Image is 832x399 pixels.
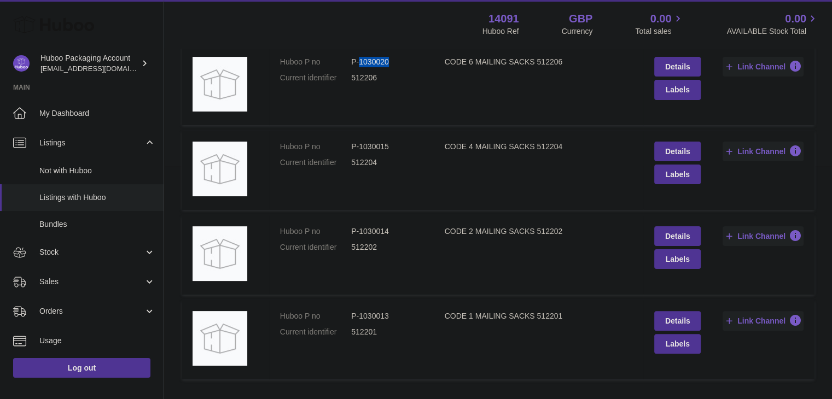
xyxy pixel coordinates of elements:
[723,226,804,246] button: Link Channel
[40,64,161,73] span: [EMAIL_ADDRESS][DOMAIN_NAME]
[193,142,247,196] img: CODE 4 MAILING SACKS 512204
[351,73,422,83] dd: 512206
[351,226,422,237] dd: P-1030014
[280,142,351,152] dt: Huboo P no
[654,80,700,99] button: Labels
[39,138,144,148] span: Listings
[351,242,422,253] dd: 512202
[39,247,144,257] span: Stock
[723,57,804,77] button: Link Channel
[737,146,786,156] span: Link Channel
[39,277,144,287] span: Sales
[39,306,144,316] span: Orders
[280,226,351,237] dt: Huboo P no
[280,157,351,168] dt: Current identifier
[650,11,672,26] span: 0.00
[351,327,422,337] dd: 512201
[488,11,519,26] strong: 14091
[351,142,422,152] dd: P-1030015
[654,249,700,269] button: Labels
[654,142,700,161] a: Details
[13,358,150,378] a: Log out
[737,62,786,72] span: Link Channel
[39,219,155,230] span: Bundles
[569,11,592,26] strong: GBP
[726,11,819,37] a: 0.00 AVAILABLE Stock Total
[562,26,593,37] div: Currency
[635,11,684,37] a: 0.00 Total sales
[445,226,633,237] div: CODE 2 MAILING SACKS 512202
[723,311,804,331] button: Link Channel
[445,311,633,321] div: CODE 1 MAILING SACKS 512201
[654,334,700,354] button: Labels
[280,311,351,321] dt: Huboo P no
[280,242,351,253] dt: Current identifier
[39,108,155,119] span: My Dashboard
[351,311,422,321] dd: P-1030013
[39,192,155,203] span: Listings with Huboo
[654,311,700,331] a: Details
[13,55,30,72] img: internalAdmin-14091@internal.huboo.com
[482,26,519,37] div: Huboo Ref
[654,57,700,77] a: Details
[193,57,247,112] img: CODE 6 MAILING SACKS 512206
[654,165,700,184] button: Labels
[723,142,804,161] button: Link Channel
[654,226,700,246] a: Details
[39,336,155,346] span: Usage
[635,26,684,37] span: Total sales
[726,26,819,37] span: AVAILABLE Stock Total
[351,157,422,168] dd: 512204
[737,316,786,326] span: Link Channel
[193,226,247,281] img: CODE 2 MAILING SACKS 512202
[351,57,422,67] dd: P-1030020
[737,231,786,241] span: Link Channel
[280,57,351,67] dt: Huboo P no
[280,73,351,83] dt: Current identifier
[280,327,351,337] dt: Current identifier
[445,57,633,67] div: CODE 6 MAILING SACKS 512206
[785,11,806,26] span: 0.00
[193,311,247,366] img: CODE 1 MAILING SACKS 512201
[40,53,139,74] div: Huboo Packaging Account
[445,142,633,152] div: CODE 4 MAILING SACKS 512204
[39,166,155,176] span: Not with Huboo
